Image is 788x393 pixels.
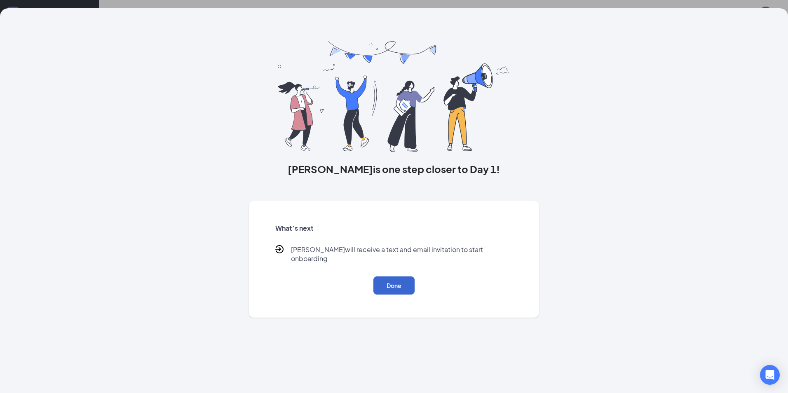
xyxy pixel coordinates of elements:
[291,245,513,263] p: [PERSON_NAME] will receive a text and email invitation to start onboarding
[249,162,539,176] h3: [PERSON_NAME] is one step closer to Day 1!
[278,41,510,152] img: you are all set
[760,365,780,385] div: Open Intercom Messenger
[373,276,415,295] button: Done
[275,224,513,233] h5: What’s next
